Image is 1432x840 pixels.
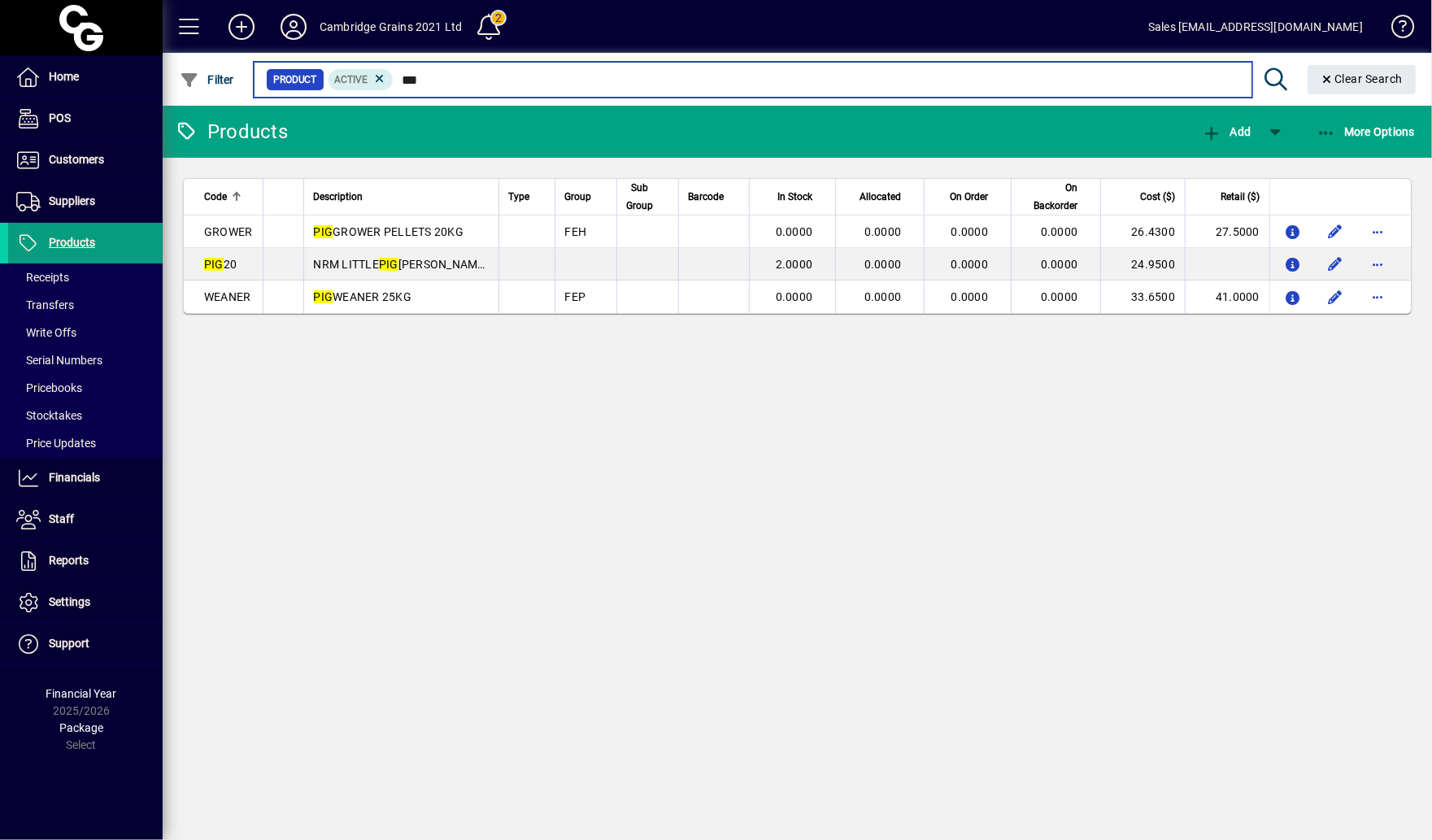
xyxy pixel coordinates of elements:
span: Receipts [16,271,69,284]
span: Add [1202,125,1251,138]
span: Financials [49,471,100,484]
button: More options [1365,251,1391,277]
div: Products [175,119,288,145]
span: Barcode [689,188,725,206]
span: On Backorder [1021,179,1077,215]
span: 0.0000 [951,225,989,238]
a: Customers [8,140,163,181]
span: NRM LITTLE [PERSON_NAME] PELLETS 20kg [314,258,568,271]
span: Write Offs [16,326,76,339]
em: PIG [314,290,333,303]
span: WEANER 25KG [314,290,412,303]
button: More options [1365,219,1391,245]
span: FEP [565,290,586,303]
span: Clear Search [1321,72,1404,85]
span: 0.0000 [951,290,989,303]
span: Support [49,637,89,650]
a: Transfers [8,291,163,319]
span: Price Updates [16,437,96,450]
span: 0.0000 [776,290,813,303]
em: PIG [204,258,224,271]
span: Stocktakes [16,409,82,422]
span: Code [204,188,227,206]
a: Pricebooks [8,374,163,402]
div: Description [314,188,489,206]
span: Reports [49,554,89,567]
span: Customers [49,153,104,166]
button: Add [215,12,268,41]
span: Package [59,721,103,734]
a: Write Offs [8,319,163,346]
span: 0.0000 [864,225,902,238]
span: 0.0000 [1041,258,1078,271]
button: More Options [1312,117,1420,146]
td: 33.6500 [1100,281,1185,313]
span: Cost ($) [1140,188,1175,206]
a: Reports [8,541,163,581]
span: GROWER [204,225,253,238]
button: Edit [1322,251,1348,277]
span: FEH [565,225,587,238]
div: On Backorder [1021,179,1092,215]
div: Sales [EMAIL_ADDRESS][DOMAIN_NAME] [1148,14,1363,40]
td: 41.0000 [1185,281,1269,313]
a: Support [8,624,163,664]
span: 20 [204,258,237,271]
a: Price Updates [8,429,163,457]
span: Products [49,236,95,249]
td: 26.4300 [1100,215,1185,248]
span: Product [273,72,317,88]
td: 27.5000 [1185,215,1269,248]
a: Settings [8,582,163,623]
td: 24.9500 [1100,248,1185,281]
span: 0.0000 [864,290,902,303]
span: Retail ($) [1221,188,1260,206]
span: 0.0000 [864,258,902,271]
a: Staff [8,499,163,540]
div: Code [204,188,253,206]
span: Staff [49,512,74,525]
mat-chip: Activation Status: Active [329,69,394,90]
span: 0.0000 [1041,225,1078,238]
span: Group [565,188,592,206]
a: Financials [8,458,163,498]
button: Edit [1322,219,1348,245]
span: 0.0000 [1041,290,1078,303]
span: GROWER PELLETS 20KG [314,225,464,238]
span: Financial Year [46,687,117,700]
button: Edit [1322,284,1348,310]
span: Type [509,188,530,206]
a: Receipts [8,263,163,291]
button: More options [1365,284,1391,310]
div: Group [565,188,607,206]
button: Add [1198,117,1255,146]
span: In Stock [777,188,812,206]
a: Knowledge Base [1379,3,1412,56]
span: 2.0000 [776,258,813,271]
button: Filter [176,65,238,94]
button: Clear [1308,65,1417,94]
span: On Order [950,188,988,206]
div: In Stock [760,188,828,206]
span: Allocated [860,188,901,206]
span: Description [314,188,363,206]
div: On Order [934,188,1003,206]
span: Filter [180,73,234,86]
span: Settings [49,595,90,608]
button: Profile [268,12,320,41]
a: Serial Numbers [8,346,163,374]
a: Stocktakes [8,402,163,429]
span: Sub Group [627,179,654,215]
span: 0.0000 [951,258,989,271]
span: Pricebooks [16,381,82,394]
span: More Options [1317,125,1416,138]
em: PIG [314,225,333,238]
div: Barcode [689,188,739,206]
span: Home [49,70,79,83]
a: Suppliers [8,181,163,222]
em: PIG [379,258,398,271]
span: WEANER [204,290,251,303]
span: Suppliers [49,194,95,207]
span: Transfers [16,298,74,311]
div: Sub Group [627,179,668,215]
